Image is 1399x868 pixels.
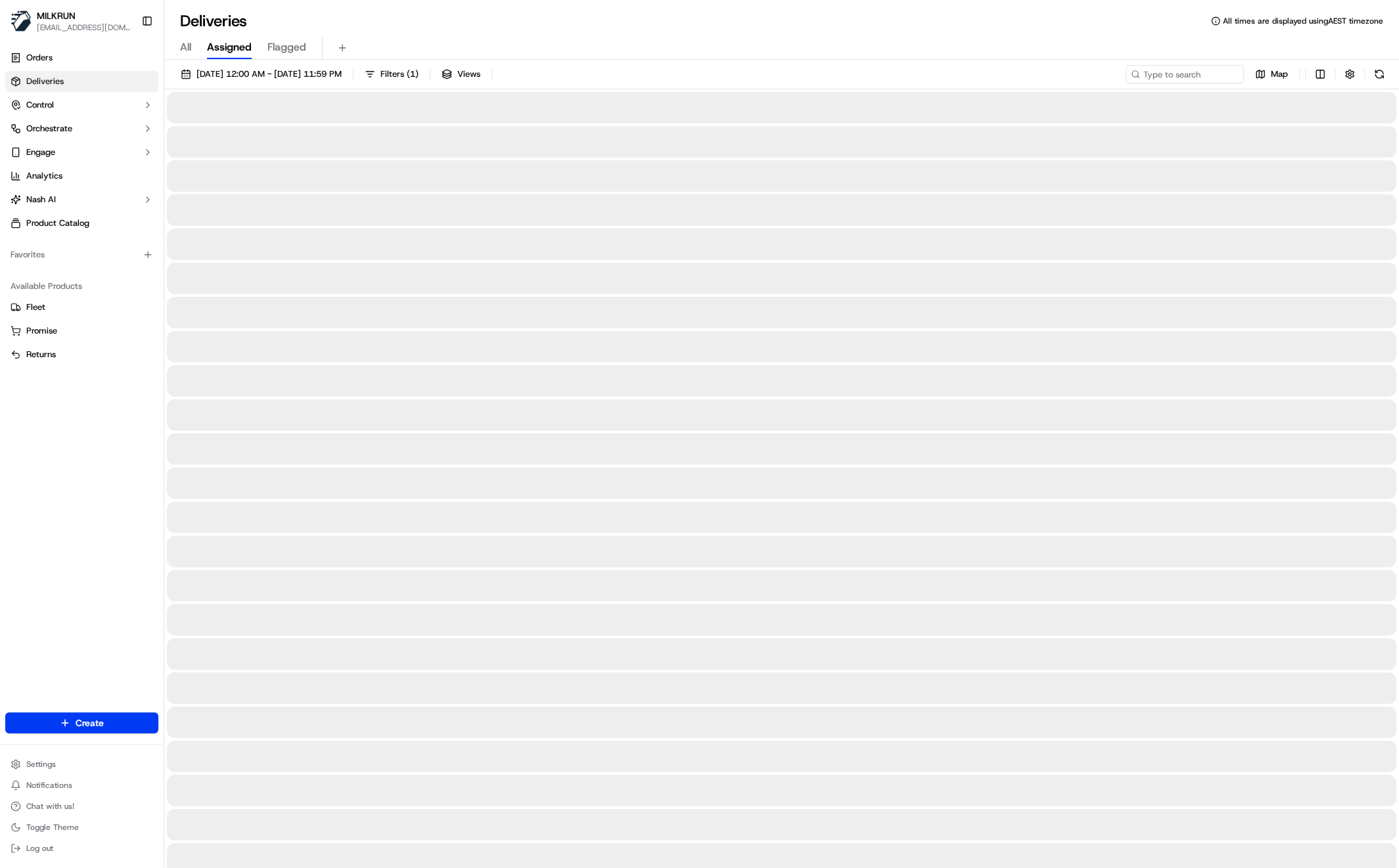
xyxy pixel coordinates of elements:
div: Favorites [5,244,158,265]
button: Filters(1) [359,65,424,83]
div: Available Products [5,276,158,297]
span: [DATE] 12:00 AM - [DATE] 11:59 PM [196,68,342,80]
span: Views [457,68,480,80]
a: Promise [11,325,153,337]
span: Fleet [26,301,45,313]
span: Flagged [267,39,306,55]
a: Deliveries [5,71,158,92]
button: MILKRUNMILKRUN[EMAIL_ADDRESS][DOMAIN_NAME] [5,5,136,37]
span: Assigned [207,39,252,55]
span: Orchestrate [26,123,72,135]
input: Type to search [1126,65,1244,83]
span: Log out [26,843,53,854]
button: Promise [5,320,158,341]
span: All [180,39,191,55]
a: Analytics [5,165,158,186]
button: Orchestrate [5,118,158,139]
span: Product Catalog [26,217,89,229]
span: Chat with us! [26,801,74,812]
a: Product Catalog [5,213,158,234]
span: Nash AI [26,194,56,206]
button: Map [1249,65,1294,83]
span: All times are displayed using AEST timezone [1223,16,1383,26]
button: Notifications [5,776,158,794]
button: Refresh [1370,65,1388,83]
span: Pylon [131,46,159,56]
span: Deliveries [26,76,64,87]
a: Returns [11,349,153,360]
span: Returns [26,349,56,360]
button: Fleet [5,297,158,318]
span: Create [76,716,104,729]
button: Create [5,712,158,733]
span: Analytics [26,170,62,182]
button: Control [5,95,158,116]
button: Engage [5,142,158,163]
span: Promise [26,325,57,337]
button: [EMAIL_ADDRESS][DOMAIN_NAME] [37,22,131,33]
a: Orders [5,47,158,68]
span: Engage [26,146,55,158]
button: Toggle Theme [5,818,158,836]
span: Filters [380,68,419,80]
button: MILKRUN [37,9,76,22]
button: Settings [5,755,158,773]
span: Settings [26,759,56,770]
button: Chat with us! [5,797,158,815]
span: Map [1271,68,1288,80]
button: [DATE] 12:00 AM - [DATE] 11:59 PM [175,65,348,83]
a: Fleet [11,301,153,313]
a: Powered byPylon [93,45,159,56]
span: Toggle Theme [26,822,79,833]
img: MILKRUN [11,11,32,32]
span: ( 1 ) [407,68,419,80]
button: Log out [5,839,158,857]
button: Views [436,65,486,83]
button: Nash AI [5,189,158,210]
span: Notifications [26,780,72,791]
h1: Deliveries [180,11,247,32]
span: Control [26,99,54,111]
button: Returns [5,344,158,365]
span: Orders [26,52,53,64]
